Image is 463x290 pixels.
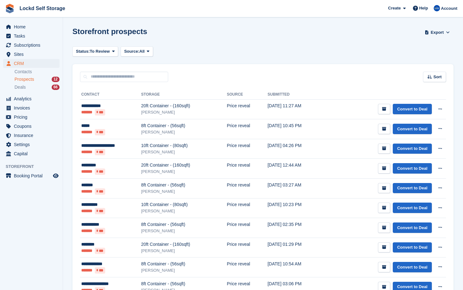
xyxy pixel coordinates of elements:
[141,90,227,100] th: Storage
[141,129,227,135] div: [PERSON_NAME]
[227,198,267,218] td: Price reveal
[3,122,60,131] a: menu
[72,46,118,57] button: Status: To Review
[141,208,227,214] div: [PERSON_NAME]
[227,238,267,257] td: Price reveal
[140,48,145,55] span: All
[3,104,60,112] a: menu
[52,77,60,82] div: 12
[393,222,432,233] a: Convert to Deal
[72,27,147,36] h1: Storefront prospects
[393,124,432,134] a: Convert to Deal
[14,122,52,131] span: Coupons
[393,104,432,114] a: Convert to Deal
[3,149,60,158] a: menu
[141,267,227,274] div: [PERSON_NAME]
[227,218,267,238] td: Price reveal
[141,109,227,115] div: [PERSON_NAME]
[141,169,227,175] div: [PERSON_NAME]
[52,85,60,90] div: 66
[393,183,432,193] a: Convert to Deal
[267,139,327,159] td: [DATE] 04:26 PM
[227,139,267,159] td: Price reveal
[227,90,267,100] th: Source
[14,171,52,180] span: Booking Portal
[3,41,60,50] a: menu
[433,74,442,80] span: Sort
[141,122,227,129] div: 8ft Container - (56sqft)
[267,159,327,179] td: [DATE] 12:44 AM
[14,69,60,75] a: Contacts
[267,238,327,257] td: [DATE] 01:29 PM
[393,203,432,213] a: Convert to Deal
[5,4,14,13] img: stora-icon-8386f47178a22dfd0bd8f6a31ec36ba5ce8667c1dd55bd0f319d3a0aa187defe.svg
[141,241,227,248] div: 20ft Container - (160sqft)
[431,29,444,36] span: Export
[227,159,267,179] td: Price reveal
[141,182,227,188] div: 8ft Container - (56sqft)
[3,131,60,140] a: menu
[141,103,227,109] div: 20ft Container - (160sqft)
[267,119,327,139] td: [DATE] 10:45 PM
[76,48,90,55] span: Status:
[227,257,267,277] td: Price reveal
[3,32,60,40] a: menu
[393,262,432,272] a: Convert to Deal
[6,163,63,170] span: Storefront
[3,140,60,149] a: menu
[14,41,52,50] span: Subscriptions
[14,59,52,68] span: CRM
[419,5,428,11] span: Help
[3,22,60,31] a: menu
[141,228,227,234] div: [PERSON_NAME]
[267,257,327,277] td: [DATE] 10:54 AM
[14,131,52,140] span: Insurance
[14,84,26,90] span: Deals
[3,94,60,103] a: menu
[393,144,432,154] a: Convert to Deal
[90,48,110,55] span: To Review
[14,104,52,112] span: Invoices
[141,221,227,228] div: 8ft Container - (56sqft)
[14,113,52,121] span: Pricing
[14,149,52,158] span: Capital
[3,50,60,59] a: menu
[267,179,327,198] td: [DATE] 03:27 AM
[141,188,227,195] div: [PERSON_NAME]
[393,163,432,174] a: Convert to Deal
[141,261,227,267] div: 8ft Container - (56sqft)
[141,248,227,254] div: [PERSON_NAME]
[14,76,60,83] a: Prospects 12
[14,84,60,91] a: Deals 66
[14,140,52,149] span: Settings
[3,113,60,121] a: menu
[441,5,457,12] span: Account
[3,171,60,180] a: menu
[14,76,34,82] span: Prospects
[14,94,52,103] span: Analytics
[388,5,401,11] span: Create
[52,172,60,180] a: Preview store
[141,162,227,169] div: 20ft Container - (160sqft)
[141,149,227,155] div: [PERSON_NAME]
[227,119,267,139] td: Price reveal
[393,242,432,253] a: Convert to Deal
[80,90,141,100] th: Contact
[121,46,153,57] button: Source: All
[14,50,52,59] span: Sites
[434,5,440,11] img: Jonny Bleach
[227,99,267,119] td: Price reveal
[423,27,451,38] button: Export
[17,3,68,14] a: Lockd Self Storage
[267,198,327,218] td: [DATE] 10:23 PM
[267,218,327,238] td: [DATE] 02:35 PM
[3,59,60,68] a: menu
[141,201,227,208] div: 10ft Container - (80sqft)
[124,48,139,55] span: Source:
[14,22,52,31] span: Home
[141,142,227,149] div: 10ft Container - (80sqft)
[14,32,52,40] span: Tasks
[267,99,327,119] td: [DATE] 11:27 AM
[227,179,267,198] td: Price reveal
[267,90,327,100] th: Submitted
